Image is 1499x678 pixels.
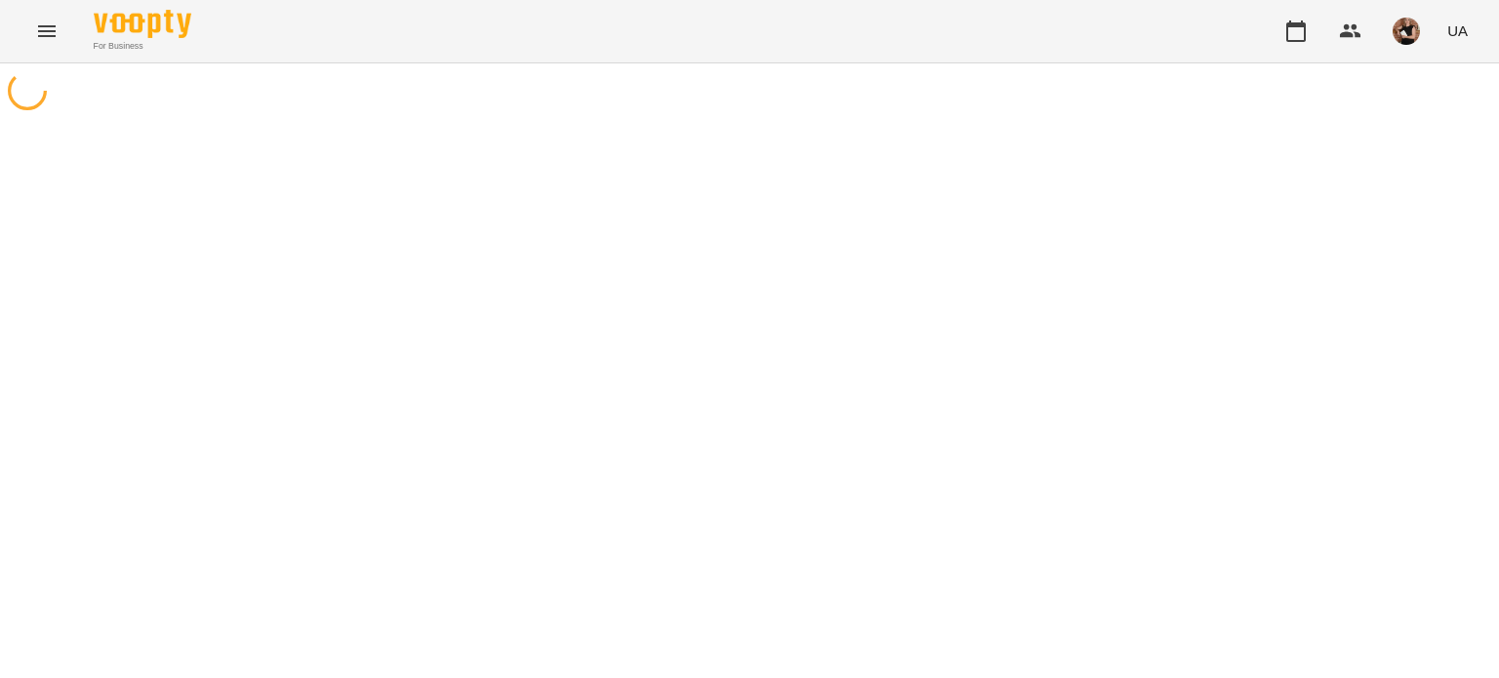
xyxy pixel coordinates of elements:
[94,10,191,38] img: Voopty Logo
[1393,18,1420,45] img: 5944c1aeb726a5a997002a54cb6a01a3.jpg
[23,8,70,55] button: Menu
[94,40,191,53] span: For Business
[1439,13,1476,49] button: UA
[1447,20,1468,41] span: UA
